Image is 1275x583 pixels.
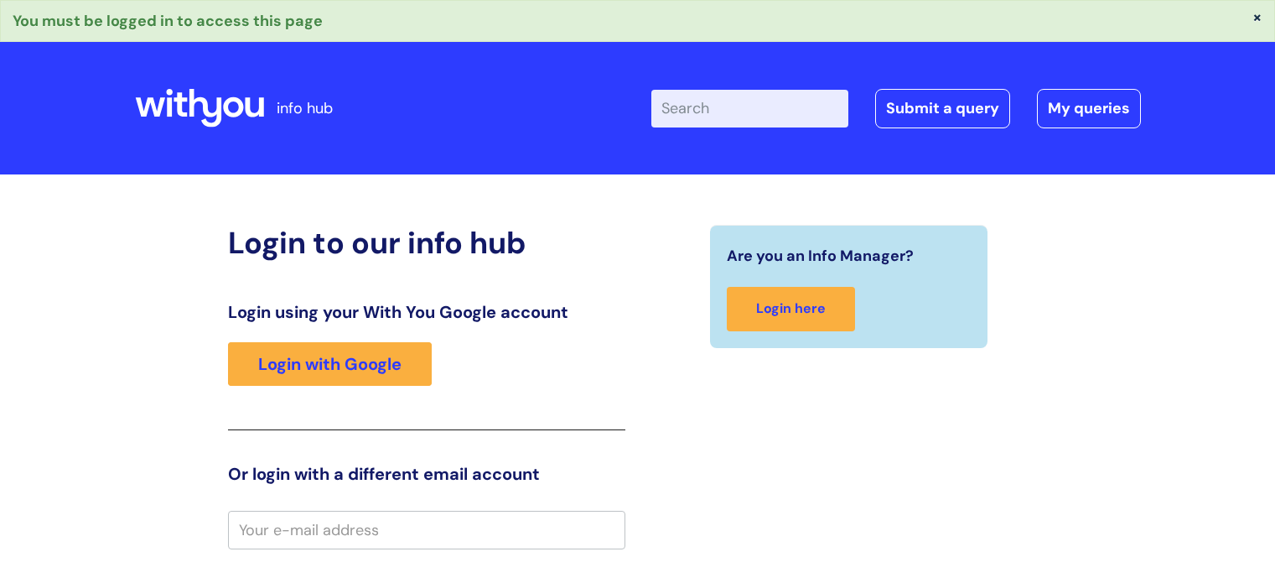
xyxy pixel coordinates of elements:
[875,89,1010,128] a: Submit a query
[228,464,625,484] h3: Or login with a different email account
[651,90,848,127] input: Search
[727,242,914,269] span: Are you an Info Manager?
[277,95,333,122] p: info hub
[228,225,625,261] h2: Login to our info hub
[228,302,625,322] h3: Login using your With You Google account
[1252,9,1262,24] button: ×
[1037,89,1141,128] a: My queries
[228,511,625,549] input: Your e-mail address
[228,342,432,386] a: Login with Google
[727,287,855,331] a: Login here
